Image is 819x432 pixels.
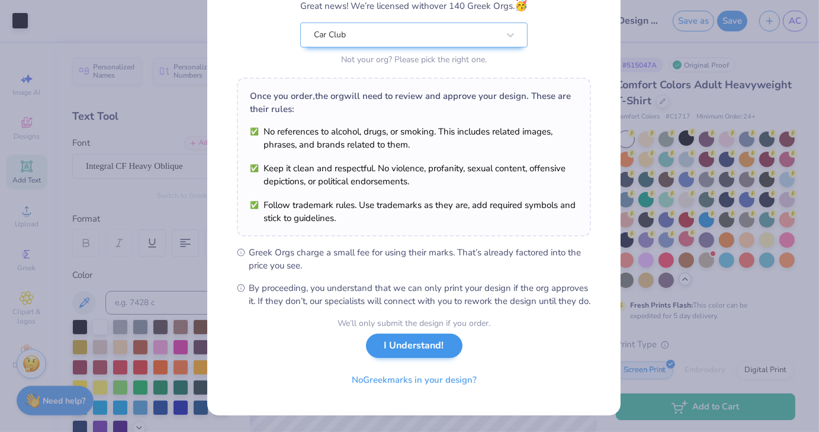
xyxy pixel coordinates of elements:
[300,53,528,66] div: Not your org? Please pick the right one.
[249,246,591,272] span: Greek Orgs charge a small fee for using their marks. That’s already factored into the price you see.
[366,334,463,358] button: I Understand!
[250,89,578,116] div: Once you order, the org will need to review and approve your design. These are their rules:
[249,281,591,308] span: By proceeding, you understand that we can only print your design if the org approves it. If they ...
[338,317,490,329] div: We’ll only submit the design if you order.
[342,368,487,392] button: NoGreekmarks in your design?
[250,162,578,188] li: Keep it clean and respectful. No violence, profanity, sexual content, offensive depictions, or po...
[250,199,578,225] li: Follow trademark rules. Use trademarks as they are, add required symbols and stick to guidelines.
[250,125,578,151] li: No references to alcohol, drugs, or smoking. This includes related images, phrases, and brands re...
